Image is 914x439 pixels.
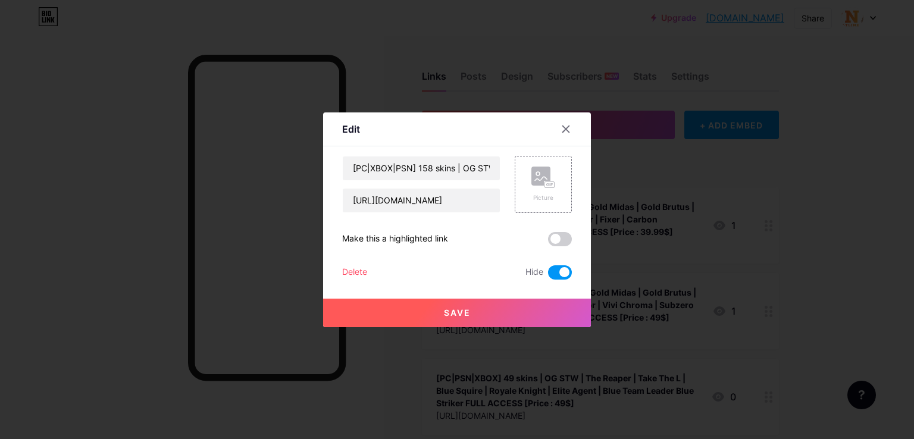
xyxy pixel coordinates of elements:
[343,156,500,180] input: Title
[444,308,471,318] span: Save
[342,122,360,136] div: Edit
[342,265,367,280] div: Delete
[342,232,448,246] div: Make this a highlighted link
[525,265,543,280] span: Hide
[323,299,591,327] button: Save
[343,189,500,212] input: URL
[531,193,555,202] div: Picture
